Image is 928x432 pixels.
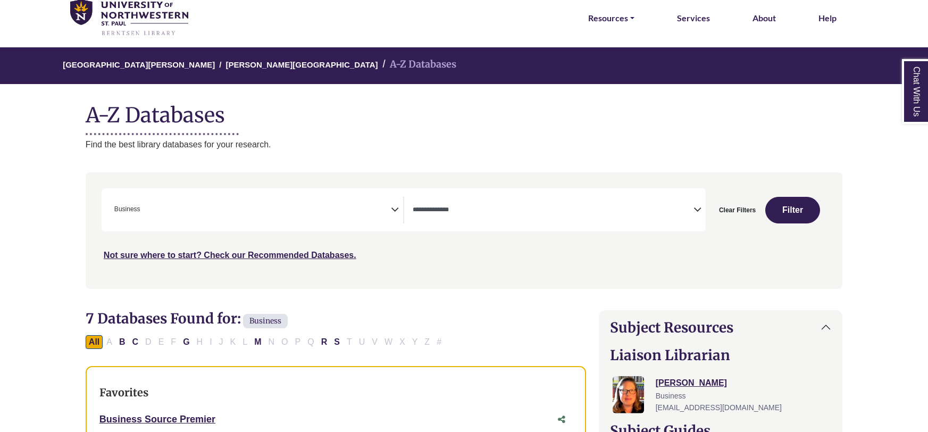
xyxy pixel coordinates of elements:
span: [EMAIL_ADDRESS][DOMAIN_NAME] [656,403,782,412]
a: Resources [588,11,634,25]
button: Filter Results C [129,335,142,349]
button: All [86,335,103,349]
button: Share this database [551,410,572,430]
textarea: Search [413,206,693,215]
a: [PERSON_NAME] [656,378,727,387]
h2: Liaison Librarian [610,347,831,363]
span: Business [114,204,140,214]
button: Submit for Search Results [765,197,820,223]
span: 7 Databases Found for: [86,310,241,327]
a: [PERSON_NAME][GEOGRAPHIC_DATA] [225,59,378,69]
p: Find the best library databases for your research. [86,138,842,152]
li: Business [110,204,140,214]
button: Filter Results M [251,335,264,349]
button: Filter Results S [331,335,343,349]
button: Filter Results G [180,335,193,349]
a: [GEOGRAPHIC_DATA][PERSON_NAME] [63,59,215,69]
div: Alpha-list to filter by first letter of database name [86,337,446,346]
textarea: Search [143,206,147,215]
a: Services [677,11,710,25]
span: Business [243,314,288,328]
span: Business [656,392,686,400]
button: Clear Filters [712,197,763,223]
h3: Favorites [99,386,572,399]
a: Help [818,11,837,25]
h1: A-Z Databases [86,95,842,127]
a: About [753,11,776,25]
button: Subject Resources [599,311,842,344]
img: Jessica Moore [613,376,645,413]
nav: breadcrumb [86,47,842,84]
button: Filter Results R [318,335,331,349]
nav: Search filters [86,172,842,288]
a: Not sure where to start? Check our Recommended Databases. [104,251,356,260]
button: Filter Results B [116,335,129,349]
li: A-Z Databases [378,57,456,72]
a: Business Source Premier [99,414,215,425]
